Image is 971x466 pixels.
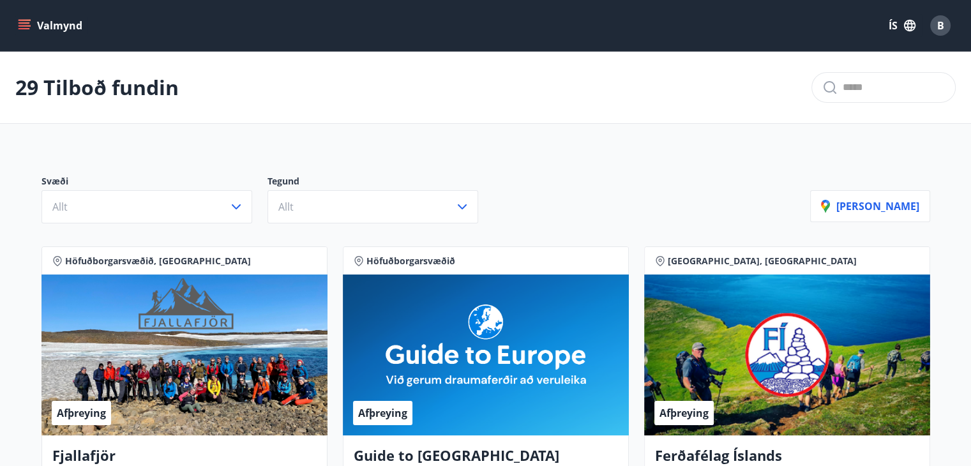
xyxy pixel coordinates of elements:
[52,200,68,214] span: Allt
[15,73,179,101] p: 29 Tilboð fundin
[278,200,294,214] span: Allt
[882,14,922,37] button: ÍS
[267,175,493,190] p: Tegund
[15,14,87,37] button: menu
[659,406,709,420] span: Afþreying
[41,190,252,223] button: Allt
[267,190,478,223] button: Allt
[57,406,106,420] span: Afþreying
[358,406,407,420] span: Afþreying
[821,199,919,213] p: [PERSON_NAME]
[925,10,956,41] button: B
[668,255,857,267] span: [GEOGRAPHIC_DATA], [GEOGRAPHIC_DATA]
[65,255,251,267] span: Höfuðborgarsvæðið, [GEOGRAPHIC_DATA]
[810,190,930,222] button: [PERSON_NAME]
[41,175,267,190] p: Svæði
[366,255,455,267] span: Höfuðborgarsvæðið
[937,19,944,33] span: B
